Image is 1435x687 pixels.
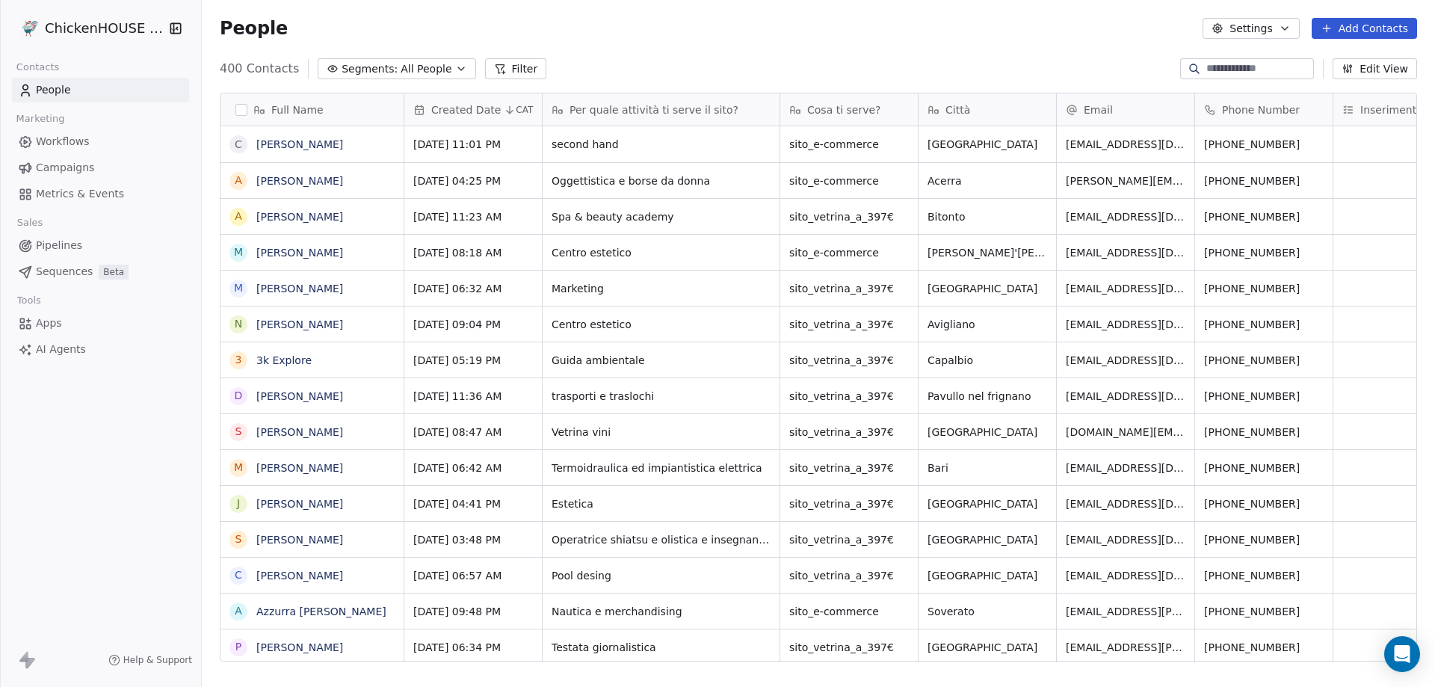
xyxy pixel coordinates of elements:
span: Guida ambientale [552,353,771,368]
span: AI Agents [36,342,86,357]
span: Per quale attività ti serve il sito? [570,102,738,117]
a: AI Agents [12,337,189,362]
span: [EMAIL_ADDRESS][PERSON_NAME][DOMAIN_NAME] [1066,640,1185,655]
span: [PHONE_NUMBER] [1204,137,1324,152]
span: [GEOGRAPHIC_DATA] [928,568,1047,583]
button: Settings [1203,18,1299,39]
a: [PERSON_NAME] [256,534,343,546]
span: Capalbio [928,353,1047,368]
span: Spa & beauty academy [552,209,771,224]
span: [DATE] 04:41 PM [413,496,533,511]
button: Add Contacts [1312,18,1417,39]
span: [DATE] 06:32 AM [413,281,533,296]
img: 4.jpg [21,19,39,37]
div: M [234,280,243,296]
span: Termoidraulica ed impiantistica elettrica [552,460,771,475]
a: [PERSON_NAME] [256,318,343,330]
div: M [234,460,243,475]
span: [GEOGRAPHIC_DATA] [928,496,1047,511]
a: People [12,78,189,102]
a: [PERSON_NAME] [256,283,343,295]
div: C [235,137,242,153]
div: S [235,424,242,440]
span: [DATE] 06:42 AM [413,460,533,475]
span: Soverato [928,604,1047,619]
div: A [235,603,242,619]
div: M [234,244,243,260]
span: [EMAIL_ADDRESS][PERSON_NAME][DOMAIN_NAME] [1066,604,1185,619]
span: Vetrina vini [552,425,771,440]
span: [EMAIL_ADDRESS][DOMAIN_NAME] [1066,568,1185,583]
span: Sales [10,212,49,234]
span: Città [945,102,970,117]
span: People [220,17,288,40]
span: [GEOGRAPHIC_DATA] [928,425,1047,440]
a: Workflows [12,129,189,154]
a: Campaigns [12,155,189,180]
span: Marketing [552,281,771,296]
div: Open Intercom Messenger [1384,636,1420,672]
span: [PHONE_NUMBER] [1204,209,1324,224]
span: sito_vetrina_a_397€ [789,281,909,296]
span: Testata giornalistica [552,640,771,655]
span: Avigliano [928,317,1047,332]
span: trasporti e traslochi [552,389,771,404]
span: [EMAIL_ADDRESS][DOMAIN_NAME] [1066,209,1185,224]
div: Per quale attività ti serve il sito? [543,93,780,126]
a: [PERSON_NAME] [256,175,343,187]
span: [PHONE_NUMBER] [1204,281,1324,296]
span: [DATE] 03:48 PM [413,532,533,547]
span: sito_vetrina_a_397€ [789,460,909,475]
span: [DATE] 05:19 PM [413,353,533,368]
div: C [235,567,242,583]
span: [DATE] 11:36 AM [413,389,533,404]
span: People [36,82,71,98]
span: sito_vetrina_a_397€ [789,568,909,583]
span: [EMAIL_ADDRESS][DOMAIN_NAME] [1066,460,1185,475]
span: Operatrice shiatsu e olistica e insegnante di Posturale,Pilates e Massggio infantile [552,532,771,547]
span: sito_vetrina_a_397€ [789,209,909,224]
span: [DATE] 11:01 PM [413,137,533,152]
span: [EMAIL_ADDRESS][DOMAIN_NAME] [1066,389,1185,404]
a: Metrics & Events [12,182,189,206]
span: [EMAIL_ADDRESS][DOMAIN_NAME] [1066,317,1185,332]
span: [EMAIL_ADDRESS][DOMAIN_NAME] [1066,532,1185,547]
span: [PHONE_NUMBER] [1204,353,1324,368]
span: sito_vetrina_a_397€ [789,532,909,547]
span: [GEOGRAPHIC_DATA] [928,137,1047,152]
a: Apps [12,311,189,336]
div: A [235,209,242,224]
a: [PERSON_NAME] [256,426,343,438]
span: Oggettistica e borse da donna [552,173,771,188]
a: Pipelines [12,233,189,258]
a: [PERSON_NAME] [256,641,343,653]
span: sito_vetrina_a_397€ [789,389,909,404]
span: ChickenHOUSE snc [45,19,164,38]
span: [PHONE_NUMBER] [1204,173,1324,188]
span: [EMAIL_ADDRESS][DOMAIN_NAME] [1066,353,1185,368]
span: [EMAIL_ADDRESS][DOMAIN_NAME] [1066,245,1185,260]
a: 3k Explore [256,354,312,366]
a: [PERSON_NAME] [256,498,343,510]
span: [GEOGRAPHIC_DATA] [928,281,1047,296]
span: [PHONE_NUMBER] [1204,532,1324,547]
span: [PHONE_NUMBER] [1204,604,1324,619]
span: Metrics & Events [36,186,124,202]
span: Apps [36,315,62,331]
a: [PERSON_NAME] [256,247,343,259]
div: D [235,388,243,404]
span: second hand [552,137,771,152]
span: sito_vetrina_a_397€ [789,353,909,368]
span: Pavullo nel frignano [928,389,1047,404]
span: [DATE] 08:18 AM [413,245,533,260]
span: Marketing [10,108,71,130]
span: [DATE] 09:04 PM [413,317,533,332]
a: [PERSON_NAME] [256,138,343,150]
span: [EMAIL_ADDRESS][DOMAIN_NAME] [1066,281,1185,296]
a: [PERSON_NAME] [256,211,343,223]
div: Cosa ti serve? [780,93,918,126]
span: Email [1084,102,1113,117]
div: J [237,496,240,511]
div: A [235,173,242,188]
span: Estetica [552,496,771,511]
